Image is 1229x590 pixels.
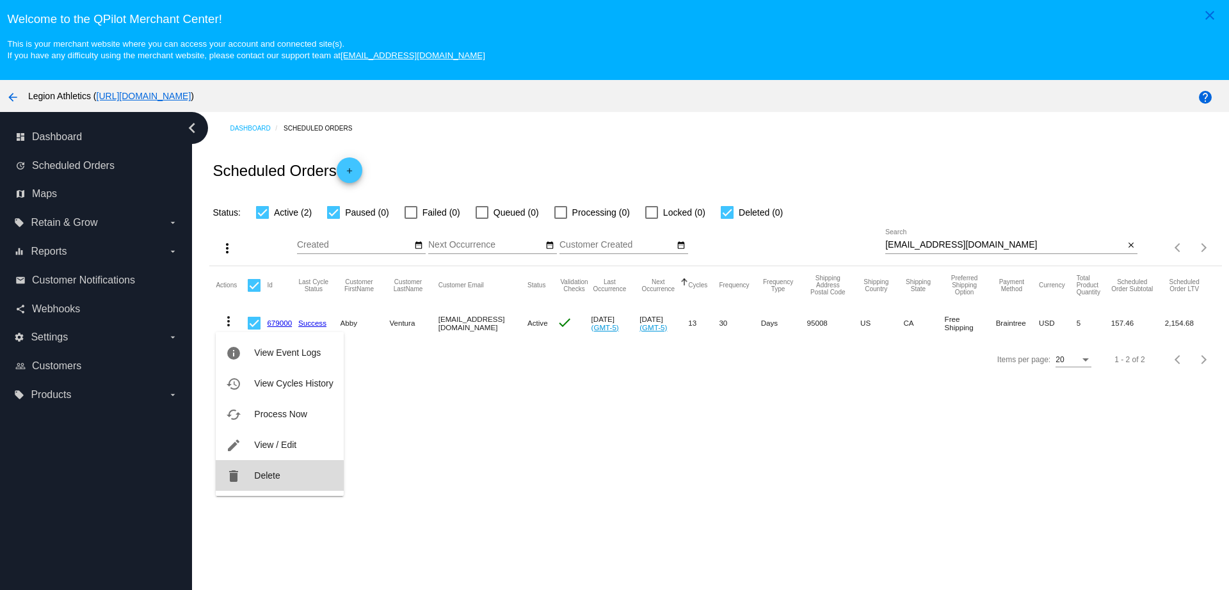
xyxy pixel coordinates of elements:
[254,440,296,450] span: View / Edit
[226,468,241,484] mat-icon: delete
[226,407,241,422] mat-icon: cached
[226,376,241,392] mat-icon: history
[226,346,241,361] mat-icon: info
[254,409,307,419] span: Process Now
[226,438,241,453] mat-icon: edit
[254,347,321,358] span: View Event Logs
[254,470,280,481] span: Delete
[254,378,333,388] span: View Cycles History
